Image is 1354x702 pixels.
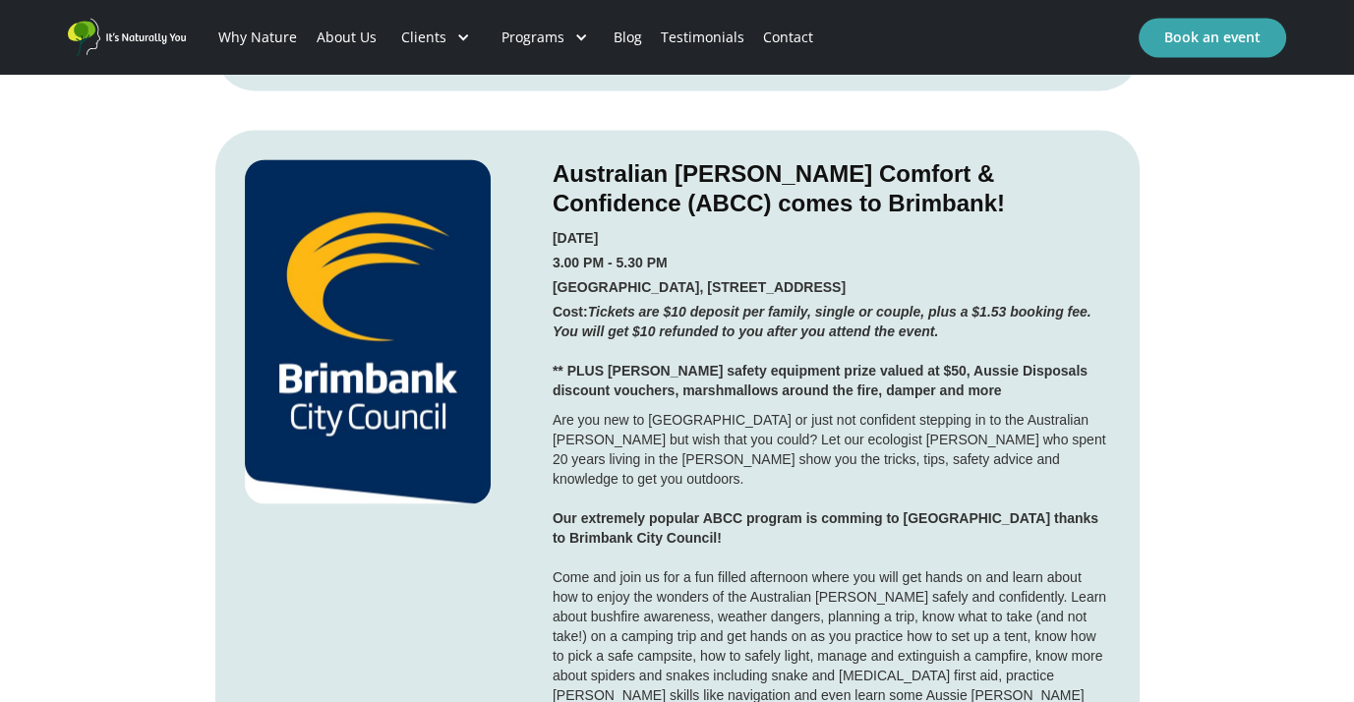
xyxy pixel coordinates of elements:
h3: Australian [PERSON_NAME] Comfort & Confidence (ABCC) comes to Brimbank! [553,159,1110,218]
a: Blog [604,4,651,71]
strong: ** PLUS [PERSON_NAME] safety equipment prize valued at $50, Aussie Disposals discount vouchers, m... [553,363,1088,398]
h5: [DATE] [553,228,598,248]
h5: 3.00 PM - 5.30 PM [553,253,668,272]
div: Clients [385,4,486,71]
a: Book an event [1139,18,1286,57]
strong: [GEOGRAPHIC_DATA], [STREET_ADDRESS] [553,279,846,295]
a: Contact [754,4,823,71]
em: Tickets are $10 deposit per family, single or couple, plus a $1.53 booking fee. You will get $10 ... [553,304,1091,339]
div: Clients [401,28,446,47]
h5: Cost: ‍ [553,302,1110,400]
strong: Our extremely popular ABCC program is comming to [GEOGRAPHIC_DATA] thanks to Brimbank City Council! [553,510,1098,546]
a: Why Nature [209,4,307,71]
a: About Us [307,4,385,71]
a: home [68,18,186,56]
a: Testimonials [651,4,753,71]
div: Programs [486,4,604,71]
div: Programs [501,28,564,47]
